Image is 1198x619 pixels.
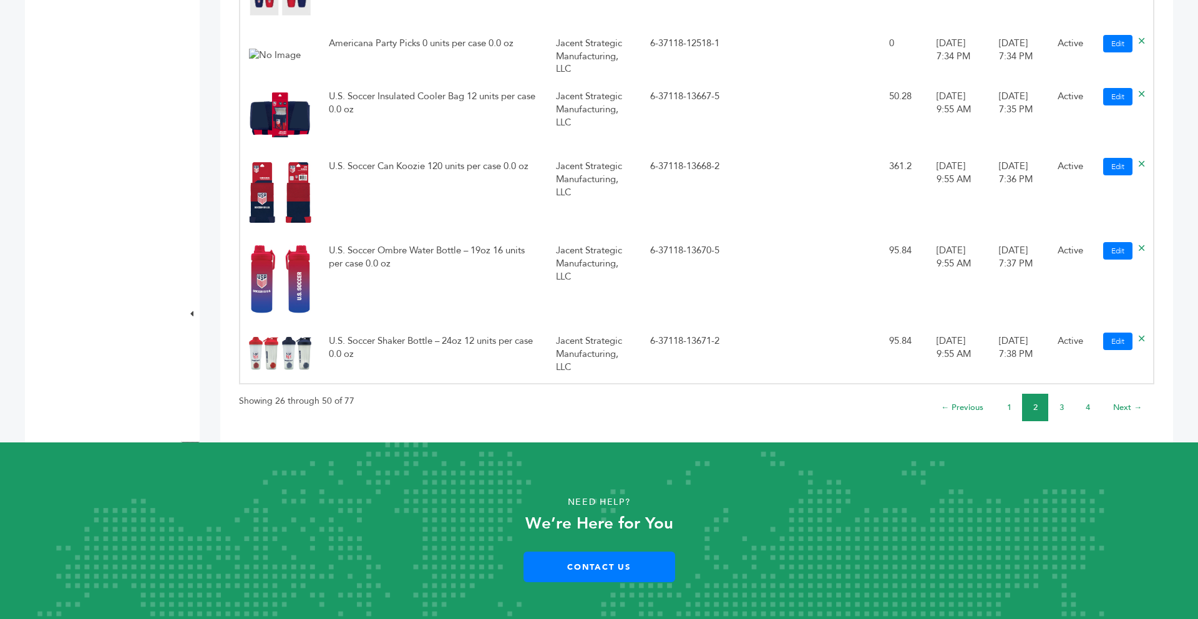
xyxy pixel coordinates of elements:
td: [DATE] 9:55 AM [928,152,990,236]
td: Americana Party Picks 0 units per case 0.0 oz [320,29,547,82]
td: 6-37118-13667-5 [641,82,769,152]
a: 2 [1033,402,1038,413]
a: Edit [1103,35,1132,52]
td: Jacent Strategic Manufacturing, LLC [547,152,641,236]
td: [DATE] 9:55 AM [928,236,990,326]
td: U.S. Soccer Can Koozie 120 units per case 0.0 oz [320,152,547,236]
td: 95.84 [880,326,928,384]
img: No Image [249,91,311,139]
p: Showing 26 through 50 of 77 [239,394,354,409]
td: 95.84 [880,236,928,326]
p: Need Help? [60,493,1138,512]
img: No Image [249,161,311,223]
a: Edit [1103,158,1132,175]
td: Active [1049,326,1094,384]
td: Jacent Strategic Manufacturing, LLC [547,236,641,326]
a: Edit [1103,242,1132,260]
a: Next → [1113,402,1142,413]
td: [DATE] 7:34 PM [990,29,1049,82]
td: 6-37118-12518-1 [641,29,769,82]
a: 4 [1086,402,1090,413]
td: U.S. Soccer Shaker Bottle – 24oz 12 units per case 0.0 oz [320,326,547,384]
td: U.S. Soccer Insulated Cooler Bag 12 units per case 0.0 oz [320,82,547,152]
td: [DATE] 7:37 PM [990,236,1049,326]
td: 6-37118-13671-2 [641,326,769,384]
img: No Image [249,49,301,62]
td: [DATE] 7:34 PM [928,29,990,82]
td: Active [1049,82,1094,152]
a: Contact Us [524,552,675,582]
td: [DATE] 9:55 AM [928,326,990,384]
td: 0 [880,29,928,82]
td: [DATE] 7:38 PM [990,326,1049,384]
td: Active [1049,236,1094,326]
td: 361.2 [880,152,928,236]
td: Jacent Strategic Manufacturing, LLC [547,29,641,82]
a: ← Previous [941,402,983,413]
td: 6-37118-13668-2 [641,152,769,236]
td: 6-37118-13670-5 [641,236,769,326]
img: No Image [249,336,311,370]
strong: We’re Here for You [525,512,673,535]
td: 50.28 [880,82,928,152]
a: 3 [1059,402,1064,413]
td: [DATE] 9:55 AM [928,82,990,152]
td: Jacent Strategic Manufacturing, LLC [547,82,641,152]
img: No Image [249,245,311,313]
td: [DATE] 7:35 PM [990,82,1049,152]
td: Active [1049,29,1094,82]
a: Edit [1103,88,1132,105]
td: Jacent Strategic Manufacturing, LLC [547,326,641,384]
a: 1 [1007,402,1011,413]
a: Edit [1103,333,1132,350]
td: Active [1049,152,1094,236]
td: U.S. Soccer Ombre Water Bottle – 19oz 16 units per case 0.0 oz [320,236,547,326]
td: [DATE] 7:36 PM [990,152,1049,236]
